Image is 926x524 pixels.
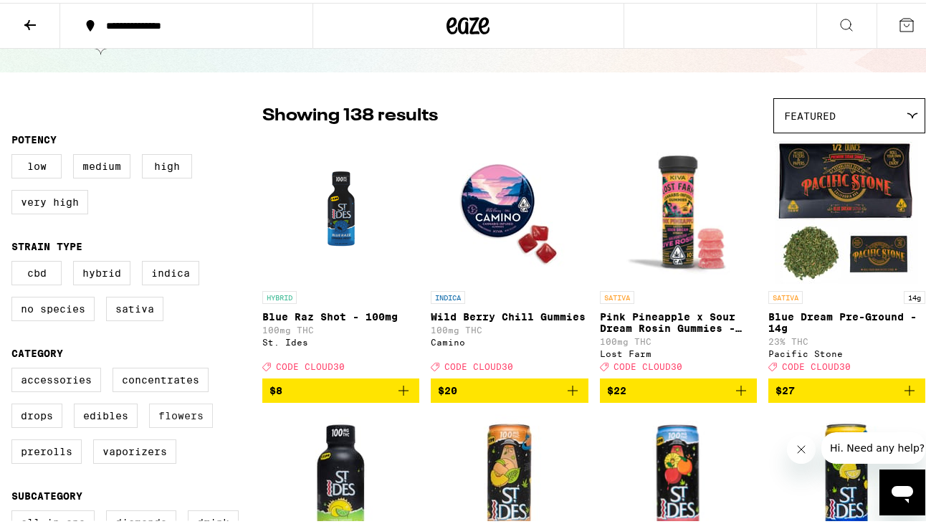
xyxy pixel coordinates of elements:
[149,401,213,425] label: Flowers
[262,323,419,332] p: 100mg THC
[614,359,682,368] span: CODE CLOUD30
[784,108,836,119] span: Featured
[11,258,62,282] label: CBD
[11,151,62,176] label: Low
[73,258,130,282] label: Hybrid
[607,382,626,394] span: $22
[768,346,925,356] div: Pacific Stone
[821,429,925,461] iframe: Message from company
[600,308,757,331] p: Pink Pineapple x Sour Dream Rosin Gummies - 100mg
[782,359,851,368] span: CODE CLOUD30
[768,288,803,301] p: SATIVA
[11,131,57,143] legend: Potency
[11,401,62,425] label: Drops
[11,294,95,318] label: No Species
[262,288,297,301] p: HYBRID
[431,376,588,400] button: Add to bag
[602,138,754,281] img: Lost Farm - Pink Pineapple x Sour Dream Rosin Gummies - 100mg
[600,346,757,356] div: Lost Farm
[262,101,438,125] p: Showing 138 results
[775,138,918,281] img: Pacific Stone - Blue Dream Pre-Ground - 14g
[11,487,82,499] legend: Subcategory
[269,138,413,281] img: St. Ides - Blue Raz Shot - 100mg
[11,187,88,211] label: Very High
[768,138,925,376] a: Open page for Blue Dream Pre-Ground - 14g from Pacific Stone
[431,323,588,332] p: 100mg THC
[904,288,925,301] p: 14g
[768,334,925,343] p: 23% THC
[74,401,138,425] label: Edibles
[431,288,465,301] p: INDICA
[106,294,163,318] label: Sativa
[73,151,130,176] label: Medium
[879,467,925,513] iframe: Button to launch messaging window
[431,335,588,344] div: Camino
[444,359,513,368] span: CODE CLOUD30
[276,359,345,368] span: CODE CLOUD30
[600,138,757,376] a: Open page for Pink Pineapple x Sour Dream Rosin Gummies - 100mg from Lost Farm
[768,376,925,400] button: Add to bag
[600,376,757,400] button: Add to bag
[93,437,176,461] label: Vaporizers
[600,288,634,301] p: SATIVA
[142,151,192,176] label: High
[11,238,82,249] legend: Strain Type
[269,382,282,394] span: $8
[438,138,581,281] img: Camino - Wild Berry Chill Gummies
[113,365,209,389] label: Concentrates
[262,335,419,344] div: St. Ides
[431,308,588,320] p: Wild Berry Chill Gummies
[600,334,757,343] p: 100mg THC
[262,376,419,400] button: Add to bag
[11,437,82,461] label: Prerolls
[431,138,588,376] a: Open page for Wild Berry Chill Gummies from Camino
[438,382,457,394] span: $20
[787,432,816,461] iframe: Close message
[262,138,419,376] a: Open page for Blue Raz Shot - 100mg from St. Ides
[262,308,419,320] p: Blue Raz Shot - 100mg
[11,365,101,389] label: Accessories
[768,308,925,331] p: Blue Dream Pre-Ground - 14g
[142,258,199,282] label: Indica
[775,382,795,394] span: $27
[11,345,63,356] legend: Category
